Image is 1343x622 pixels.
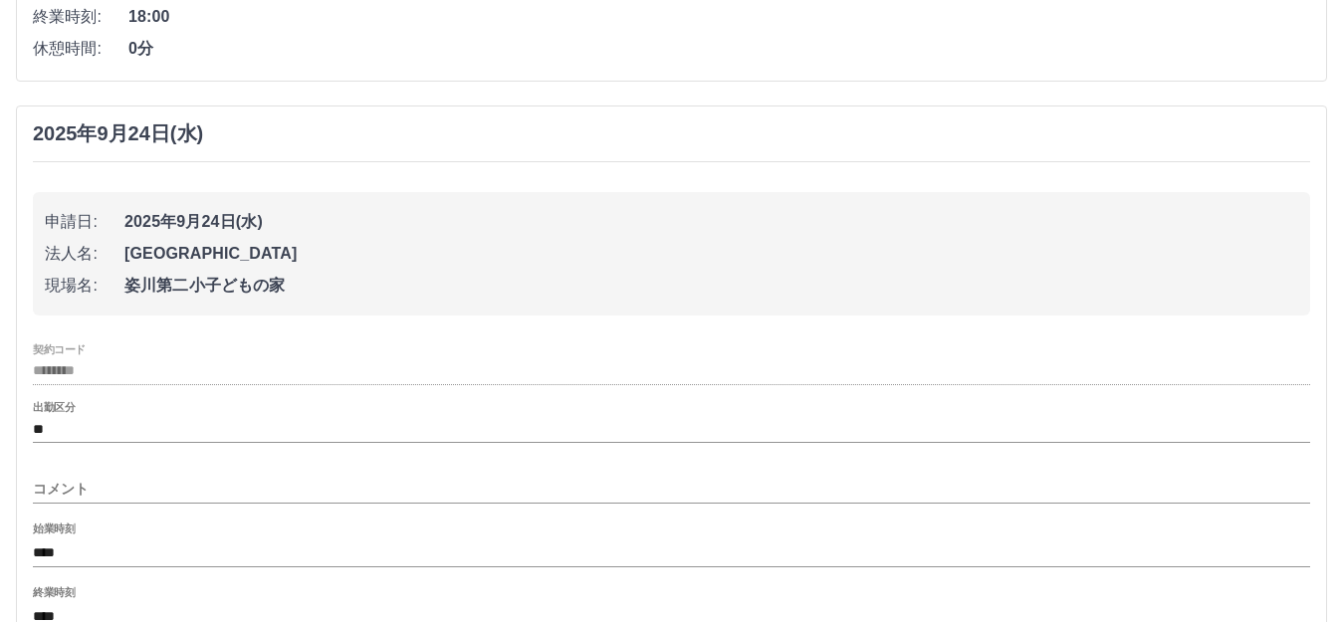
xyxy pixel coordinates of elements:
[45,210,124,234] span: 申請日:
[33,341,86,356] label: 契約コード
[33,400,75,415] label: 出勤区分
[128,37,1310,61] span: 0分
[33,5,128,29] span: 終業時刻:
[45,242,124,266] span: 法人名:
[33,122,203,145] h3: 2025年9月24日(水)
[33,585,75,600] label: 終業時刻
[124,274,1298,298] span: 姿川第二小子どもの家
[124,242,1298,266] span: [GEOGRAPHIC_DATA]
[128,5,1310,29] span: 18:00
[124,210,1298,234] span: 2025年9月24日(水)
[33,37,128,61] span: 休憩時間:
[45,274,124,298] span: 現場名:
[33,521,75,536] label: 始業時刻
